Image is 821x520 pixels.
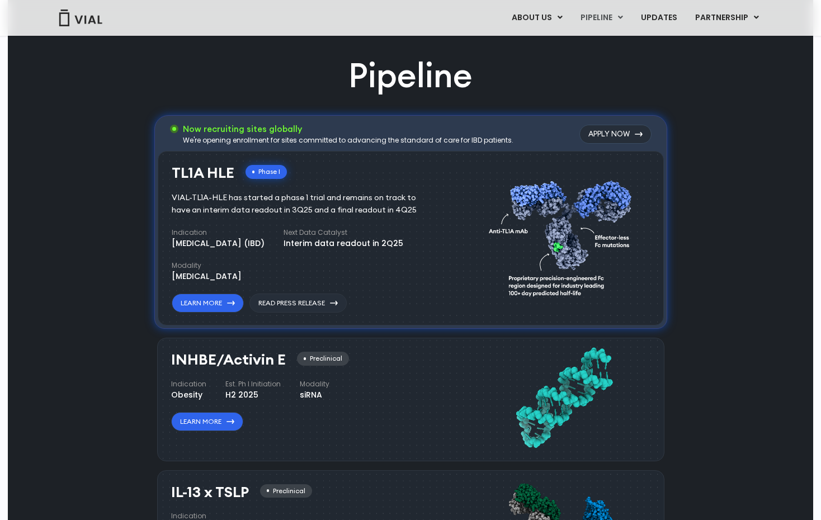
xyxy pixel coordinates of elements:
a: Learn More [171,412,243,431]
a: Learn More [172,294,244,313]
div: Preclinical [260,484,312,498]
h2: Pipeline [348,53,473,98]
div: siRNA [300,389,329,401]
h4: Next Data Catalyst [284,228,403,238]
a: UPDATES [632,8,686,27]
div: H2 2025 [225,389,281,401]
a: Read Press Release [249,294,347,313]
h4: Indication [171,379,206,389]
div: We're opening enrollment for sites committed to advancing the standard of care for IBD patients. [183,135,513,145]
h3: IL-13 x TSLP [171,484,249,500]
h4: Modality [172,261,242,271]
a: Apply Now [579,125,652,144]
div: Preclinical [297,352,349,366]
h3: INHBE/Activin E [171,352,286,368]
div: [MEDICAL_DATA] [172,271,242,282]
h4: Modality [300,379,329,389]
h4: Est. Ph I Initiation [225,379,281,389]
h4: Indication [172,228,265,238]
div: Phase I [246,165,287,179]
img: Vial Logo [58,10,103,26]
div: VIAL-TL1A-HLE has started a phase 1 trial and remains on track to have an interim data readout in... [172,192,433,216]
div: Interim data readout in 2Q25 [284,238,403,249]
img: TL1A antibody diagram. [489,159,639,313]
h3: Now recruiting sites globally [183,123,513,135]
h3: TL1A HLE [172,165,234,181]
a: PARTNERSHIPMenu Toggle [686,8,768,27]
div: Obesity [171,389,206,401]
a: PIPELINEMenu Toggle [572,8,631,27]
a: ABOUT USMenu Toggle [503,8,571,27]
div: [MEDICAL_DATA] (IBD) [172,238,265,249]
